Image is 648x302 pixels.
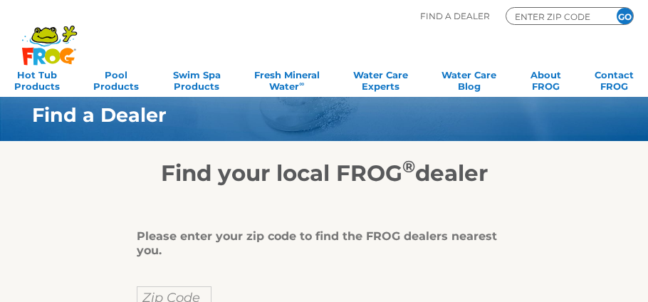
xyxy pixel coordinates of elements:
a: Water CareBlog [441,65,496,93]
p: Find A Dealer [420,7,490,25]
a: ContactFROG [595,65,634,93]
a: Fresh MineralWater∞ [254,65,320,93]
sup: ® [402,156,415,177]
h1: Find a Dealer [32,104,575,126]
sup: ∞ [299,80,304,88]
a: PoolProducts [93,65,139,93]
img: Frog Products Logo [14,7,85,66]
input: GO [617,8,633,24]
a: Hot TubProducts [14,65,60,93]
a: AboutFROG [531,65,561,93]
a: Swim SpaProducts [173,65,221,93]
div: Please enter your zip code to find the FROG dealers nearest you. [137,229,501,258]
h2: Find your local FROG dealer [11,160,637,187]
a: Water CareExperts [353,65,408,93]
